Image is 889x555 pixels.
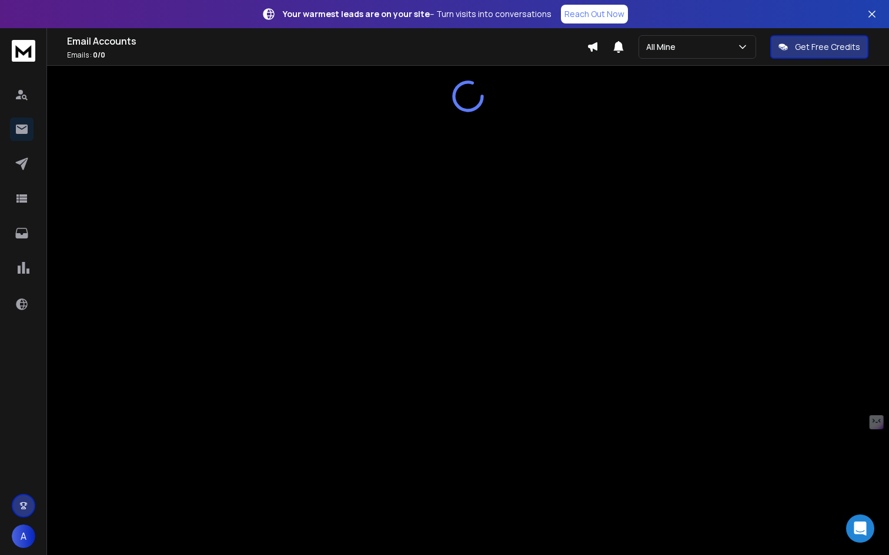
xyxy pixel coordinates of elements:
[12,524,35,548] button: A
[283,8,430,19] strong: Your warmest leads are on your site
[67,51,587,60] p: Emails :
[561,5,628,23] a: Reach Out Now
[846,514,874,543] div: Open Intercom Messenger
[283,8,552,20] p: – Turn visits into conversations
[646,41,680,53] p: All Mine
[795,41,860,53] p: Get Free Credits
[564,8,624,20] p: Reach Out Now
[67,34,587,48] h1: Email Accounts
[93,50,105,60] span: 0 / 0
[12,40,35,62] img: logo
[770,35,868,59] button: Get Free Credits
